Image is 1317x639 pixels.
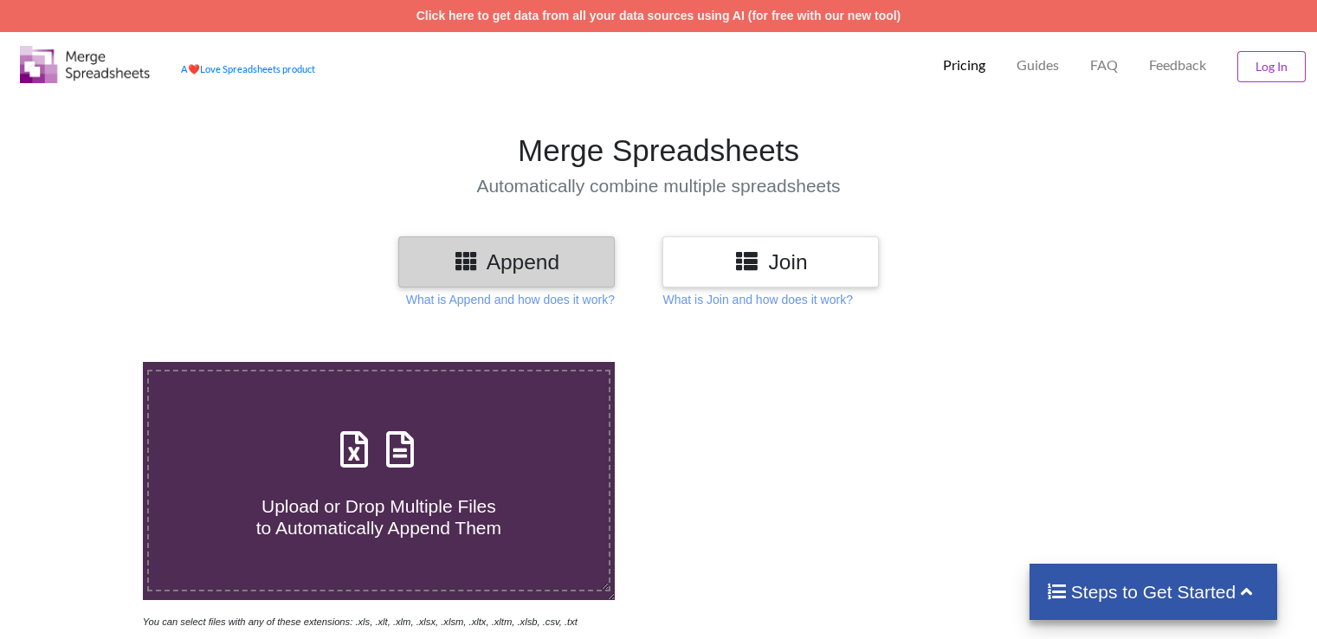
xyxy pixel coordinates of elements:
p: What is Append and how does it work? [406,291,615,308]
a: Click here to get data from all your data sources using AI (for free with our new tool) [416,9,901,23]
span: Upload or Drop Multiple Files to Automatically Append Them [256,496,501,538]
h4: Steps to Get Started [1047,581,1261,603]
a: AheartLove Spreadsheets product [181,63,315,74]
img: Logo.png [20,46,150,83]
p: Pricing [943,56,985,74]
h3: Join [675,249,866,274]
button: Log In [1237,51,1306,82]
p: Guides [1017,56,1059,74]
span: heart [188,63,200,74]
p: FAQ [1090,56,1118,74]
h3: Append [411,249,602,274]
span: Feedback [1149,58,1206,72]
i: You can select files with any of these extensions: .xls, .xlt, .xlm, .xlsx, .xlsm, .xltx, .xltm, ... [143,616,578,627]
p: What is Join and how does it work? [662,291,852,308]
